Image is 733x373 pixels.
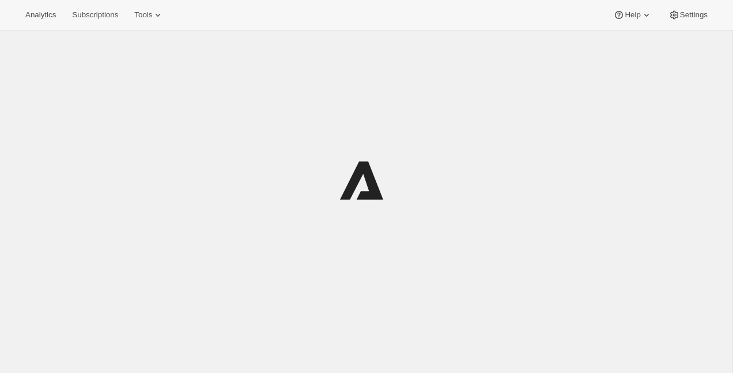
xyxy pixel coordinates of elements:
button: Tools [127,7,171,23]
span: Analytics [25,10,56,20]
span: Tools [134,10,152,20]
button: Subscriptions [65,7,125,23]
span: Settings [680,10,708,20]
button: Analytics [18,7,63,23]
button: Settings [662,7,715,23]
span: Help [625,10,640,20]
span: Subscriptions [72,10,118,20]
button: Help [606,7,659,23]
